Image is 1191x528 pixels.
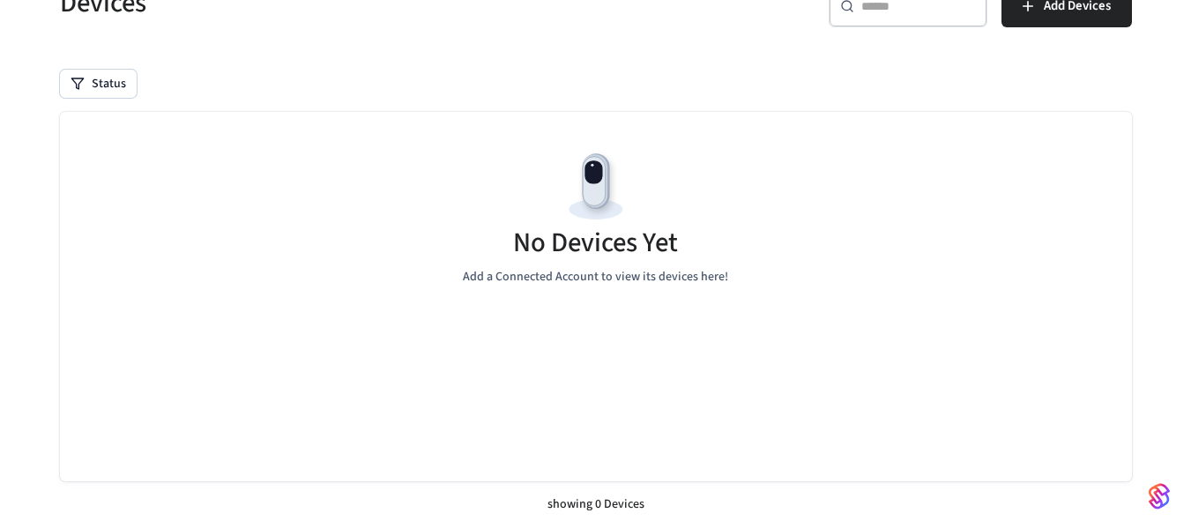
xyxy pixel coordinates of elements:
div: showing 0 Devices [60,481,1132,528]
button: Status [60,70,137,98]
img: Devices Empty State [556,147,636,227]
h5: No Devices Yet [513,225,678,261]
p: Add a Connected Account to view its devices here! [463,268,728,286]
img: SeamLogoGradient.69752ec5.svg [1149,482,1170,510]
